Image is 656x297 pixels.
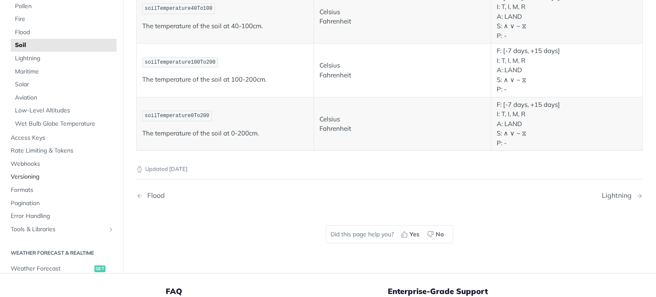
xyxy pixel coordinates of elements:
span: Formats [11,186,114,194]
span: Yes [410,230,419,239]
a: Pagination [6,197,117,210]
span: soilTemperature0To200 [145,113,209,119]
span: Maritime [15,68,114,76]
p: F: [-7 days, +15 days] I: T, I, M, R A: LAND S: ∧ ∨ ~ ⧖ P: - [497,46,637,94]
span: Rate Limiting & Tokens [11,147,114,155]
button: No [424,228,448,241]
a: Aviation [11,91,117,104]
a: Lightning [11,52,117,65]
a: Wet Bulb Globe Temperature [11,118,117,130]
a: Weather Forecastget [6,262,117,275]
div: Lightning [602,191,636,200]
span: Tools & Libraries [11,225,105,234]
p: The temperature of the soil at 0-200cm. [142,129,308,138]
p: Celsius Fahrenheit [319,115,485,134]
span: Aviation [15,94,114,102]
a: Flood [11,26,117,39]
span: Solar [15,80,114,89]
span: Soil [15,41,114,50]
span: No [436,230,444,239]
a: Previous Page: Flood [136,191,353,200]
span: Error Handling [11,212,114,221]
h5: Enterprise-Grade Support [388,286,588,297]
span: Lightning [15,54,114,63]
p: Celsius Fahrenheit [319,7,485,26]
span: Low-Level Altitudes [15,107,114,115]
span: Fire [15,15,114,24]
a: Fire [11,13,117,26]
a: Versioning [6,171,117,184]
span: Weather Forecast [11,265,92,273]
div: Flood [143,191,165,200]
button: Yes [398,228,424,241]
p: The temperature of the soil at 40-100cm. [142,21,308,31]
p: Updated [DATE] [136,165,643,173]
a: Solar [11,78,117,91]
a: Maritime [11,65,117,78]
a: Soil [11,39,117,52]
button: Show subpages for Tools & Libraries [108,226,114,233]
h2: Weather Forecast & realtime [6,249,117,257]
span: Access Keys [11,134,114,142]
a: Formats [6,184,117,197]
nav: Pagination Controls [136,183,643,208]
a: Rate Limiting & Tokens [6,144,117,157]
span: soilTemperature40To100 [145,6,212,12]
a: Low-Level Altitudes [11,105,117,118]
a: Access Keys [6,132,117,144]
a: Next Page: Lightning [602,191,643,200]
span: Flood [15,28,114,37]
span: Versioning [11,173,114,182]
a: Webhooks [6,158,117,171]
span: Pagination [11,199,114,208]
h5: FAQ [166,286,388,297]
span: Pollen [15,2,114,11]
a: Tools & LibrariesShow subpages for Tools & Libraries [6,223,117,236]
span: Wet Bulb Globe Temperature [15,120,114,128]
span: soilTemperature100To200 [145,59,216,65]
a: Error Handling [6,210,117,223]
p: F: [-7 days, +15 days] I: T, I, M, R A: LAND S: ∧ ∨ ~ ⧖ P: - [497,100,637,148]
p: The temperature of the soil at 100-200cm. [142,75,308,85]
div: Did this page help you? [326,225,453,243]
p: Celsius Fahrenheit [319,61,485,80]
span: get [94,265,105,272]
span: Webhooks [11,160,114,168]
